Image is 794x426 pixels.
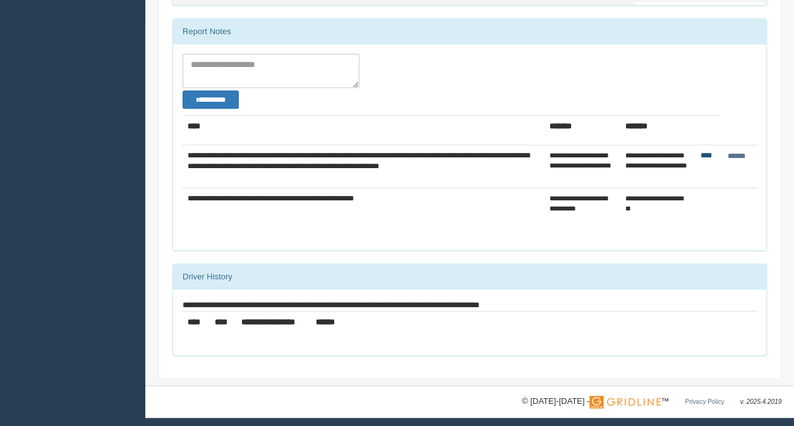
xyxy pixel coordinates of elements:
img: Gridline [589,396,661,408]
div: © [DATE]-[DATE] - ™ [522,395,781,408]
button: Change Filter Options [183,90,239,109]
a: Privacy Policy [685,398,724,405]
div: Driver History [173,264,766,289]
span: v. 2025.4.2019 [740,398,781,405]
div: Report Notes [173,19,766,44]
